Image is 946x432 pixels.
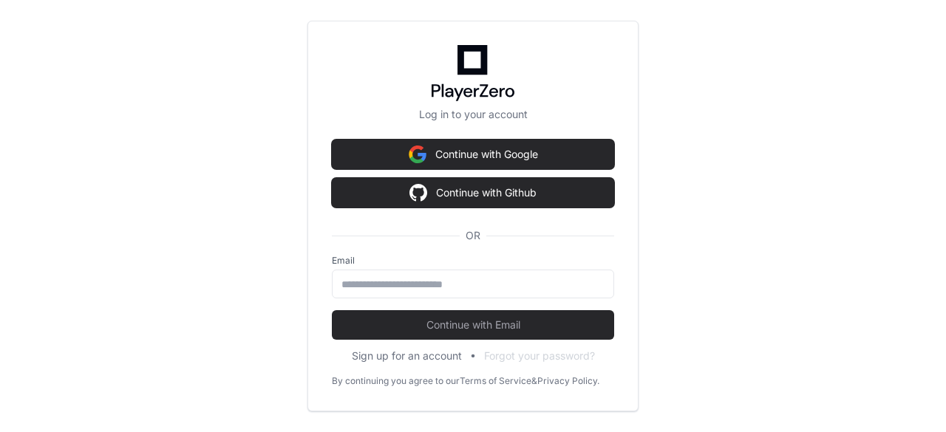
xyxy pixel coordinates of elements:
[332,375,460,387] div: By continuing you agree to our
[332,140,614,169] button: Continue with Google
[332,178,614,208] button: Continue with Github
[409,140,426,169] img: Sign in with google
[352,349,462,363] button: Sign up for an account
[537,375,599,387] a: Privacy Policy.
[460,375,531,387] a: Terms of Service
[460,228,486,243] span: OR
[409,178,427,208] img: Sign in with google
[332,318,614,332] span: Continue with Email
[531,375,537,387] div: &
[332,310,614,340] button: Continue with Email
[332,255,614,267] label: Email
[332,107,614,122] p: Log in to your account
[484,349,595,363] button: Forgot your password?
